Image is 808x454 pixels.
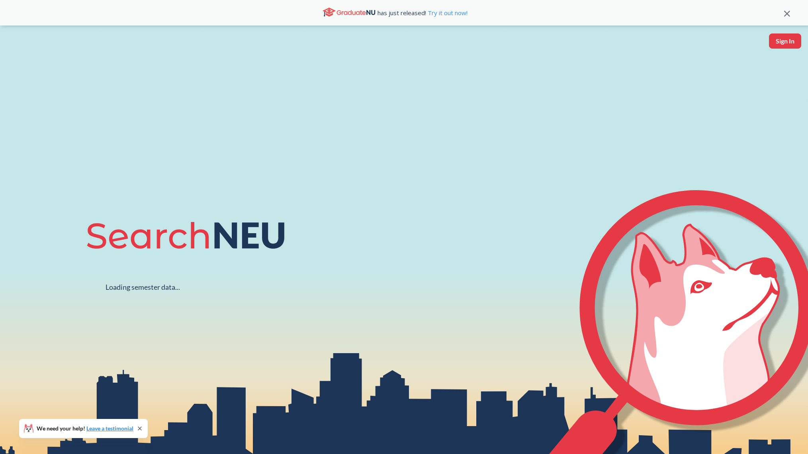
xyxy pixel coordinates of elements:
div: Loading semester data... [106,283,180,292]
span: has just released! [378,8,468,17]
span: We need your help! [37,426,133,431]
a: Try it out now! [426,9,468,17]
a: sandbox logo [8,33,27,60]
button: Sign In [769,33,801,49]
img: sandbox logo [8,33,27,58]
a: Leave a testimonial [86,425,133,432]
